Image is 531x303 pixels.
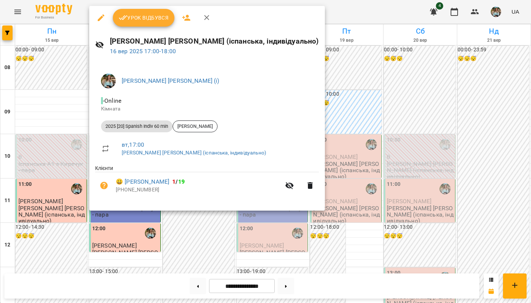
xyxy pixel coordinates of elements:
ul: Клієнти [95,164,319,201]
span: Урок відбувся [119,13,169,22]
button: Урок відбувся [113,9,175,27]
a: 16 вер 2025 17:00-18:00 [110,48,176,55]
a: [PERSON_NAME] [PERSON_NAME] (і) [122,77,219,84]
a: 😀 [PERSON_NAME] [116,177,169,186]
p: [PHONE_NUMBER] [116,186,281,194]
button: Візит ще не сплачено. Додати оплату? [95,177,113,194]
span: 1 [172,178,176,185]
span: 19 [178,178,185,185]
b: / [172,178,185,185]
img: 856b7ccd7d7b6bcc05e1771fbbe895a7.jfif [101,74,116,88]
p: Кімната [101,105,313,113]
h6: [PERSON_NAME] [PERSON_NAME] (іспанська, індивідуально) [110,35,319,47]
div: [PERSON_NAME] [173,120,218,132]
a: вт , 17:00 [122,141,144,148]
span: [PERSON_NAME] [173,123,217,130]
span: 2025 [20] Spanish Indiv 60 min [101,123,173,130]
span: - Online [101,97,123,104]
a: [PERSON_NAME] [PERSON_NAME] (іспанська, індивідуально) [122,150,266,156]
